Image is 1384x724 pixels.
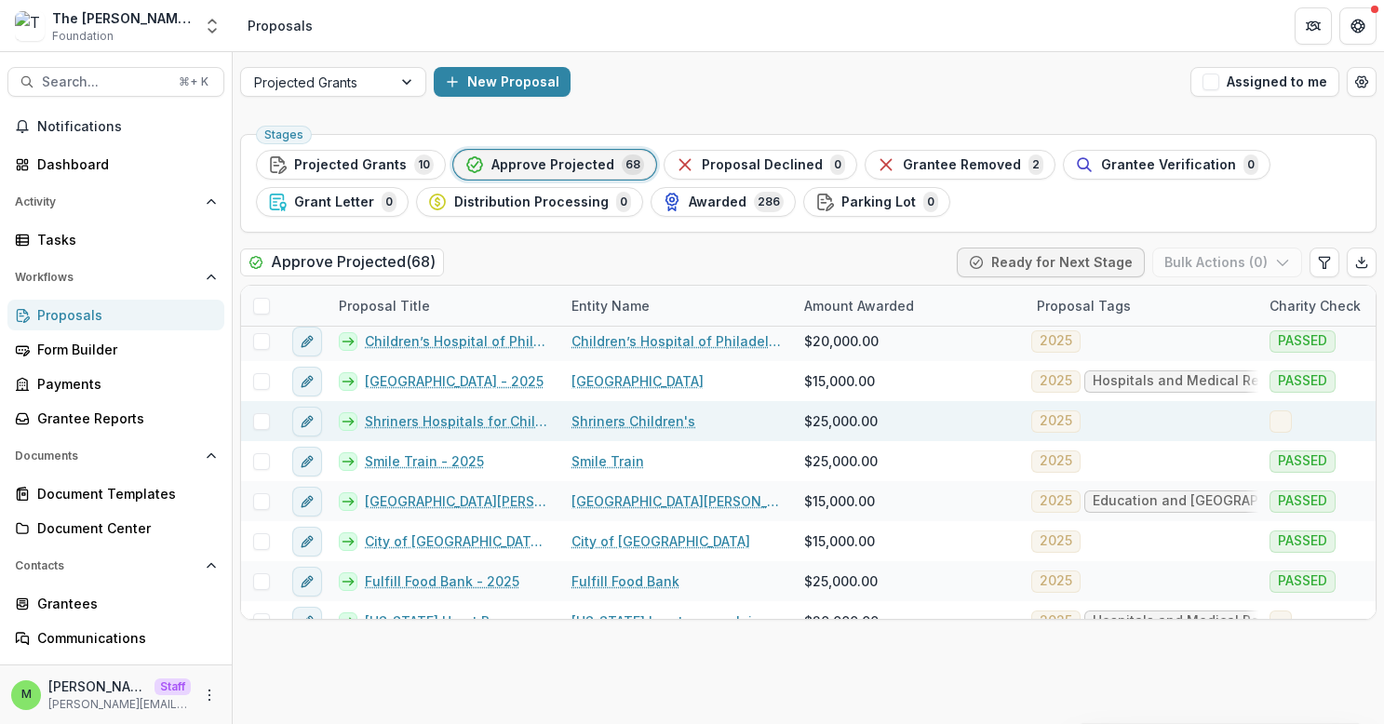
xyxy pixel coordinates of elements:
span: PASSED [1278,453,1327,469]
button: Assigned to me [1190,67,1339,97]
span: Projected Grants [294,157,407,173]
button: Grantee Verification0 [1063,150,1270,180]
button: edit [292,607,322,637]
button: edit [292,407,322,436]
div: Proposals [248,16,313,35]
a: Children’s Hospital of Philadelphia Foundation - 2025 [365,331,549,351]
span: PASSED [1278,333,1327,349]
span: $25,000.00 [804,451,878,471]
button: Approve Projected68 [453,150,656,180]
a: Document Templates [7,478,224,509]
div: The [PERSON_NAME] Foundation [52,8,192,28]
p: [PERSON_NAME][EMAIL_ADDRESS][DOMAIN_NAME] [48,696,191,713]
button: Edit table settings [1310,248,1339,277]
button: Notifications [7,112,224,141]
span: $15,000.00 [804,491,875,511]
a: Communications [7,623,224,653]
button: More [198,684,221,706]
a: Smile Train - 2025 [365,451,484,471]
span: Approve Projected [491,157,614,173]
button: Grantee Removed2 [865,150,1055,180]
span: 0 [382,192,396,212]
div: Document Templates [37,484,209,503]
span: Foundation [52,28,114,45]
button: Parking Lot0 [803,187,950,217]
button: Open Data & Reporting [7,661,224,690]
span: PASSED [1278,493,1327,509]
div: Grantee Reports [37,409,209,428]
button: edit [292,527,322,556]
div: Amount Awarded [793,286,1026,326]
h2: Approve Projected ( 68 ) [240,248,444,275]
div: Document Center [37,518,209,538]
span: $20,000.00 [804,331,879,351]
a: Grantee Reports [7,403,224,434]
div: Proposal Title [328,296,441,315]
button: New Proposal [434,67,571,97]
span: Distribution Processing [454,194,609,210]
span: Grantee Verification [1101,157,1236,173]
a: Dashboard [7,149,224,180]
a: Proposals [7,300,224,330]
div: Charity Check [1258,296,1372,315]
button: edit [292,327,322,356]
span: Activity [15,195,198,208]
span: PASSED [1278,373,1327,389]
button: Proposal Declined0 [664,150,857,180]
p: [PERSON_NAME] [48,677,147,696]
a: Shriners Children's [571,411,695,431]
button: edit [292,567,322,597]
button: Ready for Next Stage [957,248,1145,277]
span: Search... [42,74,168,90]
a: Children’s Hospital of Philadelphia Foundation [571,331,782,351]
div: Entity Name [560,286,793,326]
div: Mary [21,689,32,701]
span: Workflows [15,271,198,284]
button: Open entity switcher [199,7,225,45]
div: Proposals [37,305,209,325]
span: $15,000.00 [804,371,875,391]
span: PASSED [1278,573,1327,589]
button: Awarded286 [651,187,796,217]
a: City of [GEOGRAPHIC_DATA] - 2025 [365,531,549,551]
button: Partners [1295,7,1332,45]
button: Search... [7,67,224,97]
span: Awarded [689,194,746,210]
div: Tasks [37,230,209,249]
span: 68 [622,154,644,175]
a: Document Center [7,513,224,543]
button: edit [292,367,322,396]
button: Open Contacts [7,551,224,581]
div: Dashboard [37,154,209,174]
span: 0 [923,192,938,212]
span: 0 [616,192,631,212]
a: Fulfill Food Bank [571,571,679,591]
a: Shriners Hospitals for Children - 2025 [365,411,549,431]
span: Contacts [15,559,198,572]
span: 10 [414,154,434,175]
div: Grantees [37,594,209,613]
span: Stages [264,128,303,141]
div: Proposal Title [328,286,560,326]
span: Documents [15,449,198,463]
div: ⌘ + K [175,72,212,92]
a: Smile Train [571,451,644,471]
img: The Brunetti Foundation [15,11,45,41]
a: [GEOGRAPHIC_DATA][PERSON_NAME] [571,491,782,511]
div: Proposal Tags [1026,286,1258,326]
span: $25,000.00 [804,411,878,431]
a: Form Builder [7,334,224,365]
button: Open table manager [1347,67,1377,97]
button: Get Help [1339,7,1377,45]
a: Fulfill Food Bank - 2025 [365,571,519,591]
a: [US_STATE] Heart Research Institute - 2025 [365,611,549,631]
button: Export table data [1347,248,1377,277]
button: Open Workflows [7,262,224,292]
a: City of [GEOGRAPHIC_DATA] [571,531,750,551]
a: [GEOGRAPHIC_DATA][PERSON_NAME] - 2025 [365,491,549,511]
span: Grantee Removed [903,157,1021,173]
span: Parking Lot [841,194,916,210]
